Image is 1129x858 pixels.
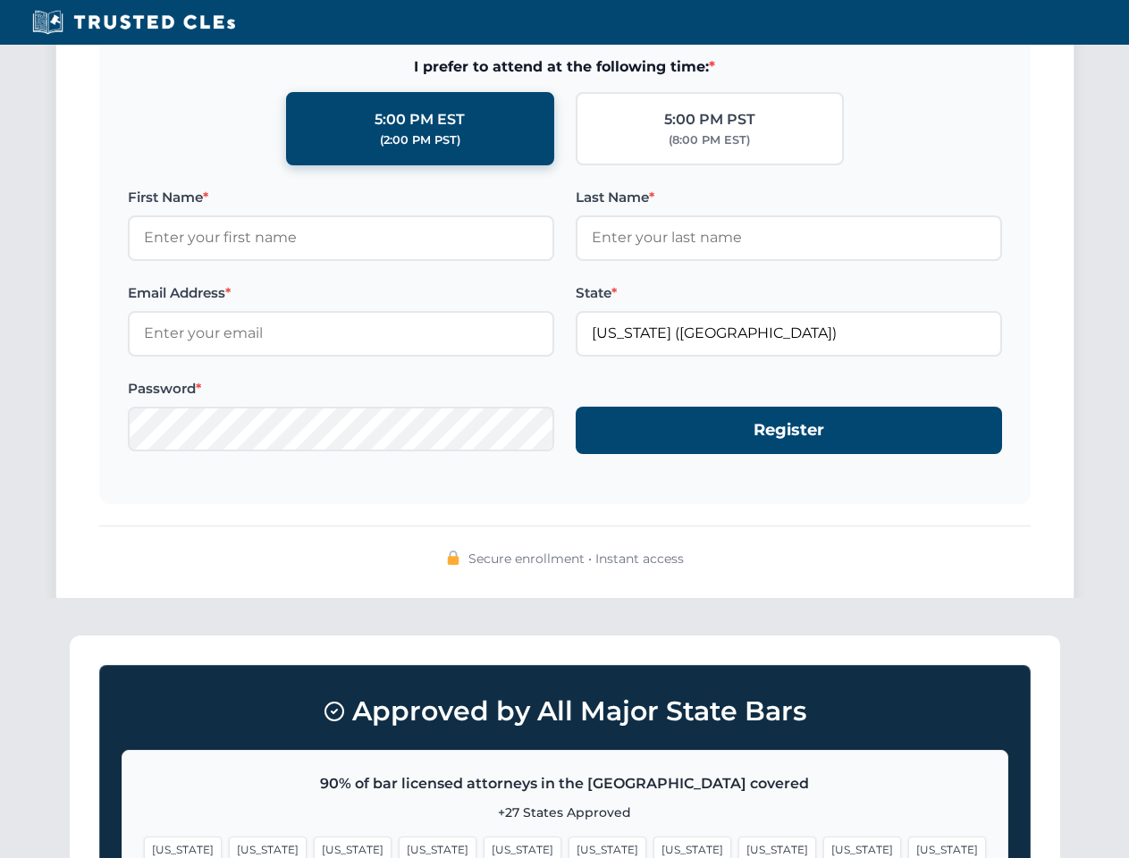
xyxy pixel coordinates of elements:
[128,55,1002,79] span: I prefer to attend at the following time:
[144,772,986,795] p: 90% of bar licensed attorneys in the [GEOGRAPHIC_DATA] covered
[122,687,1008,736] h3: Approved by All Major State Bars
[375,108,465,131] div: 5:00 PM EST
[380,131,460,149] div: (2:00 PM PST)
[446,551,460,565] img: 🔒
[128,282,554,304] label: Email Address
[576,215,1002,260] input: Enter your last name
[669,131,750,149] div: (8:00 PM EST)
[128,215,554,260] input: Enter your first name
[128,187,554,208] label: First Name
[128,311,554,356] input: Enter your email
[468,549,684,568] span: Secure enrollment • Instant access
[144,803,986,822] p: +27 States Approved
[27,9,240,36] img: Trusted CLEs
[576,187,1002,208] label: Last Name
[576,407,1002,454] button: Register
[576,282,1002,304] label: State
[128,378,554,400] label: Password
[664,108,755,131] div: 5:00 PM PST
[576,311,1002,356] input: Florida (FL)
